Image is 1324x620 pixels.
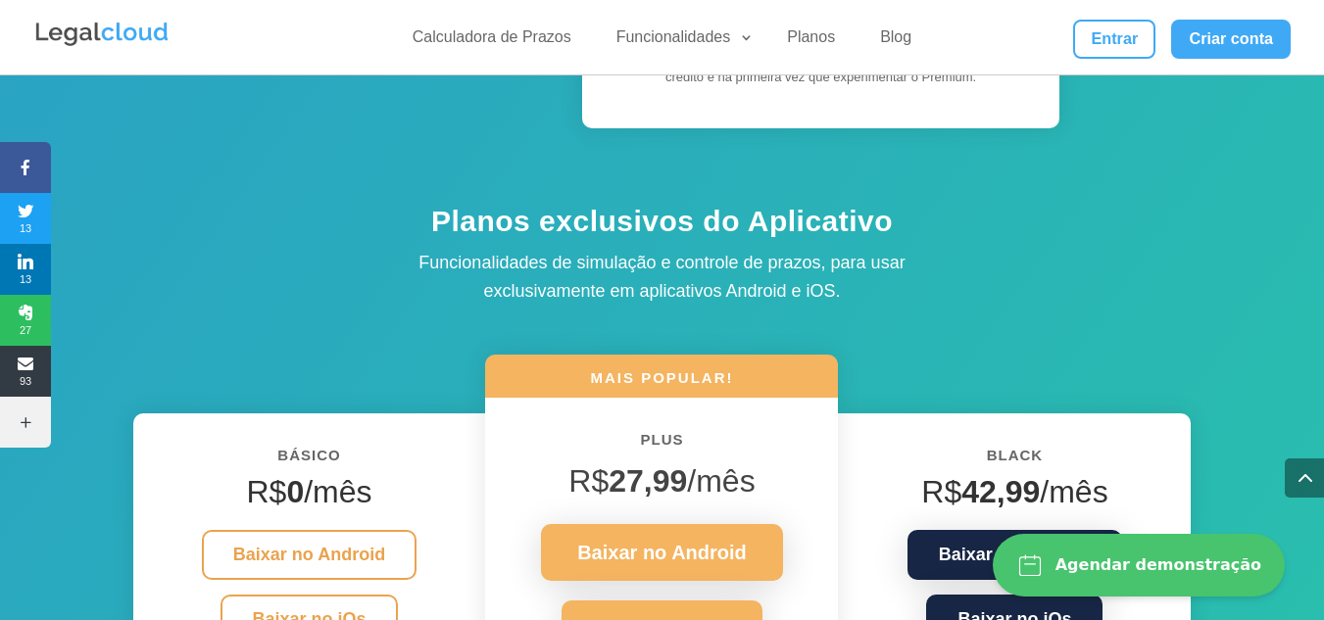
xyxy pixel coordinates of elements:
[1073,20,1155,59] a: Entrar
[867,473,1161,520] h4: R$ /mês
[867,443,1161,478] h6: Black
[605,27,755,56] a: Funcionalidades
[907,530,1122,580] a: Baixar no Android
[319,202,1005,250] h4: Planos exclusivos do Aplicativo
[485,367,838,398] h6: MAIS POPULAR!
[541,524,783,581] a: Baixar no Android
[961,474,1040,509] strong: 42,99
[33,35,171,52] a: Logo da Legalcloud
[401,27,583,56] a: Calculadora de Prazos
[286,474,304,509] strong: 0
[868,27,923,56] a: Blog
[163,473,457,520] h4: R$ /mês
[368,249,956,306] p: Funcionalidades de simulação e controle de prazos, para usar exclusivamente em aplicativos Androi...
[163,443,457,478] h6: BÁSICO
[202,530,417,580] a: Baixar no Android
[33,20,171,49] img: Legalcloud Logo
[568,463,755,499] span: R$ /mês
[609,463,687,499] strong: 27,99
[1171,20,1291,59] a: Criar conta
[515,427,809,462] h6: PLUS
[775,27,847,56] a: Planos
